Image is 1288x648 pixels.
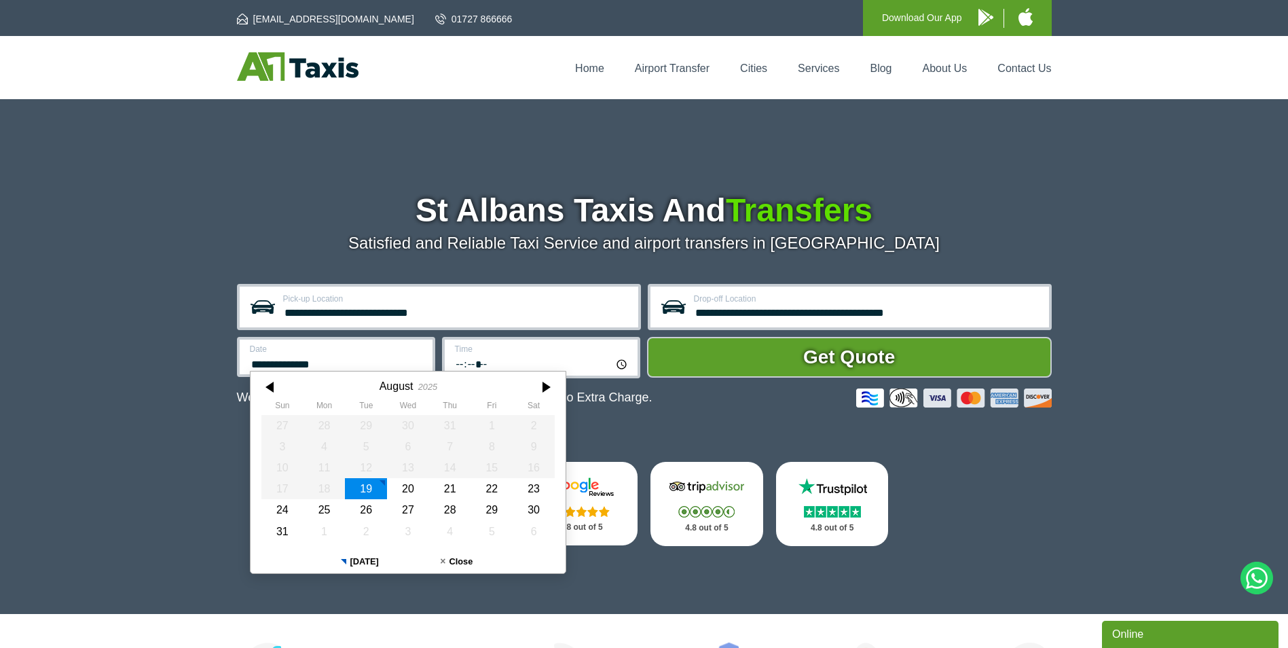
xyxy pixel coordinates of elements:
img: Google [540,477,622,497]
a: Services [798,62,839,74]
div: 04 September 2025 [428,521,471,542]
div: 16 August 2025 [513,457,555,478]
img: A1 Taxis St Albans LTD [237,52,358,81]
div: 08 August 2025 [471,436,513,457]
div: 17 August 2025 [261,478,303,499]
a: Google Stars 4.8 out of 5 [525,462,638,545]
div: 02 September 2025 [345,521,387,542]
span: Transfers [726,192,872,228]
a: Blog [870,62,891,74]
button: Close [408,550,505,573]
div: 09 August 2025 [513,436,555,457]
iframe: chat widget [1102,618,1281,648]
p: Download Our App [882,10,962,26]
div: 14 August 2025 [428,457,471,478]
button: Get Quote [647,337,1052,378]
div: 25 August 2025 [303,499,345,520]
div: 21 August 2025 [428,478,471,499]
div: 03 September 2025 [387,521,429,542]
a: [EMAIL_ADDRESS][DOMAIN_NAME] [237,12,414,26]
div: 02 August 2025 [513,415,555,436]
img: Stars [553,506,610,517]
img: Stars [678,506,735,518]
div: 04 August 2025 [303,436,345,457]
div: 30 July 2025 [387,415,429,436]
th: Friday [471,401,513,414]
label: Pick-up Location [283,295,630,303]
div: 26 August 2025 [345,499,387,520]
th: Sunday [261,401,303,414]
div: 2025 [418,382,437,392]
a: Contact Us [997,62,1051,74]
a: About Us [923,62,968,74]
th: Saturday [513,401,555,414]
div: 07 August 2025 [428,436,471,457]
div: 06 August 2025 [387,436,429,457]
h1: St Albans Taxis And [237,194,1052,227]
div: 27 July 2025 [261,415,303,436]
div: 18 August 2025 [303,478,345,499]
a: 01727 866666 [435,12,513,26]
p: 4.8 out of 5 [540,519,623,536]
th: Wednesday [387,401,429,414]
div: 31 August 2025 [261,521,303,542]
a: Tripadvisor Stars 4.8 out of 5 [650,462,763,546]
div: 01 September 2025 [303,521,345,542]
img: Trustpilot [792,477,873,497]
p: Satisfied and Reliable Taxi Service and airport transfers in [GEOGRAPHIC_DATA] [237,234,1052,253]
div: 01 August 2025 [471,415,513,436]
div: 27 August 2025 [387,499,429,520]
p: We Now Accept Card & Contactless Payment In [237,391,652,405]
div: 11 August 2025 [303,457,345,478]
div: 05 September 2025 [471,521,513,542]
div: 19 August 2025 [345,478,387,499]
div: 20 August 2025 [387,478,429,499]
img: Credit And Debit Cards [856,389,1052,408]
div: 28 July 2025 [303,415,345,436]
img: A1 Taxis Android App [978,9,993,26]
div: August [379,380,413,393]
img: Tripadvisor [666,477,748,497]
div: 28 August 2025 [428,499,471,520]
img: Stars [804,506,861,518]
div: 05 August 2025 [345,436,387,457]
p: 4.8 out of 5 [791,520,874,537]
img: A1 Taxis iPhone App [1018,8,1033,26]
th: Tuesday [345,401,387,414]
div: 29 August 2025 [471,499,513,520]
label: Date [250,345,424,353]
div: 31 July 2025 [428,415,471,436]
p: 4.8 out of 5 [665,520,748,537]
div: 03 August 2025 [261,436,303,457]
div: 13 August 2025 [387,457,429,478]
span: The Car at No Extra Charge. [496,391,652,404]
div: 30 August 2025 [513,499,555,520]
label: Time [455,345,629,353]
div: 10 August 2025 [261,457,303,478]
label: Drop-off Location [694,295,1041,303]
a: Airport Transfer [635,62,710,74]
div: 12 August 2025 [345,457,387,478]
th: Monday [303,401,345,414]
div: 23 August 2025 [513,478,555,499]
div: 22 August 2025 [471,478,513,499]
button: [DATE] [311,550,408,573]
div: 15 August 2025 [471,457,513,478]
div: 06 September 2025 [513,521,555,542]
div: 29 July 2025 [345,415,387,436]
a: Cities [740,62,767,74]
th: Thursday [428,401,471,414]
div: 24 August 2025 [261,499,303,520]
a: Trustpilot Stars 4.8 out of 5 [776,462,889,546]
a: Home [575,62,604,74]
